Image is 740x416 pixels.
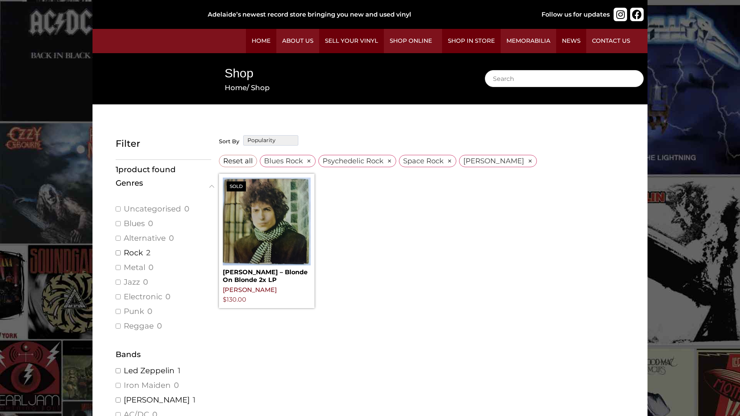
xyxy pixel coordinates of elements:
[225,83,247,92] a: Home
[387,158,392,164] span: ×
[143,277,148,287] span: 0
[147,307,152,316] span: 0
[459,155,537,167] a: [PERSON_NAME]×
[208,10,517,19] div: Adelaide’s newest record store bringing you new and used vinyl
[124,218,145,228] a: Blues
[264,156,303,166] span: Blues Rock
[146,248,150,257] span: 2
[116,165,118,174] span: 1
[124,233,166,243] a: Alternative
[319,29,384,53] a: Sell Your Vinyl
[260,155,316,167] a: Blues Rock×
[399,155,456,167] a: Space Rock×
[124,335,155,346] a: Country
[223,286,277,294] a: [PERSON_NAME]
[318,155,396,167] a: Psychedelic Rock×
[124,262,145,272] a: Metal
[223,265,311,283] h2: [PERSON_NAME] – Blonde On Blonde 2x LP
[223,156,253,166] span: Reset all
[542,10,610,19] div: Follow us for updates
[227,181,246,191] span: Sold
[223,296,227,303] span: $
[174,380,179,390] span: 0
[485,70,644,87] input: Search
[276,29,319,53] a: About Us
[116,164,211,175] p: product found
[157,321,162,330] span: 0
[124,380,171,390] a: Iron Maiden
[193,395,195,405] span: 1
[124,292,162,302] a: Electronic
[124,277,140,287] a: Jazz
[116,138,211,149] h5: Filter
[403,156,444,166] span: Space Rock
[501,29,556,53] a: Memorabilia
[124,306,144,316] a: Punk
[116,349,211,360] div: Bands
[178,366,180,376] span: 1
[442,29,501,53] a: Shop in Store
[243,135,298,146] select: wpc-orderby-select
[447,158,452,164] span: ×
[148,219,153,228] span: 0
[556,29,586,53] a: News
[124,204,181,214] a: Uncategorised
[463,156,524,166] span: [PERSON_NAME]
[384,29,442,53] a: Shop Online
[165,292,170,301] span: 0
[124,248,143,258] a: Rock
[124,395,190,405] a: [PERSON_NAME]
[116,179,211,195] button: Genres
[219,138,239,145] h5: Sort By
[323,156,383,166] span: Psychedelic Rock
[225,82,462,93] nav: Breadcrumb
[219,155,257,167] a: Reset all
[124,366,175,376] a: Led Zeppelin
[306,158,311,164] span: ×
[223,178,311,265] img: Bob Dylan – Blonde On Blonde 2x LP
[586,29,636,53] a: Contact Us
[246,29,276,53] a: Home
[223,296,246,303] bdi: 130.00
[169,233,174,243] span: 0
[158,336,161,345] span: 1
[124,321,154,331] a: Reggae
[528,158,533,164] span: ×
[148,263,153,272] span: 0
[223,178,311,283] a: Sold[PERSON_NAME] – Blonde On Blonde 2x LP
[184,204,189,213] span: 0
[225,65,462,82] h1: Shop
